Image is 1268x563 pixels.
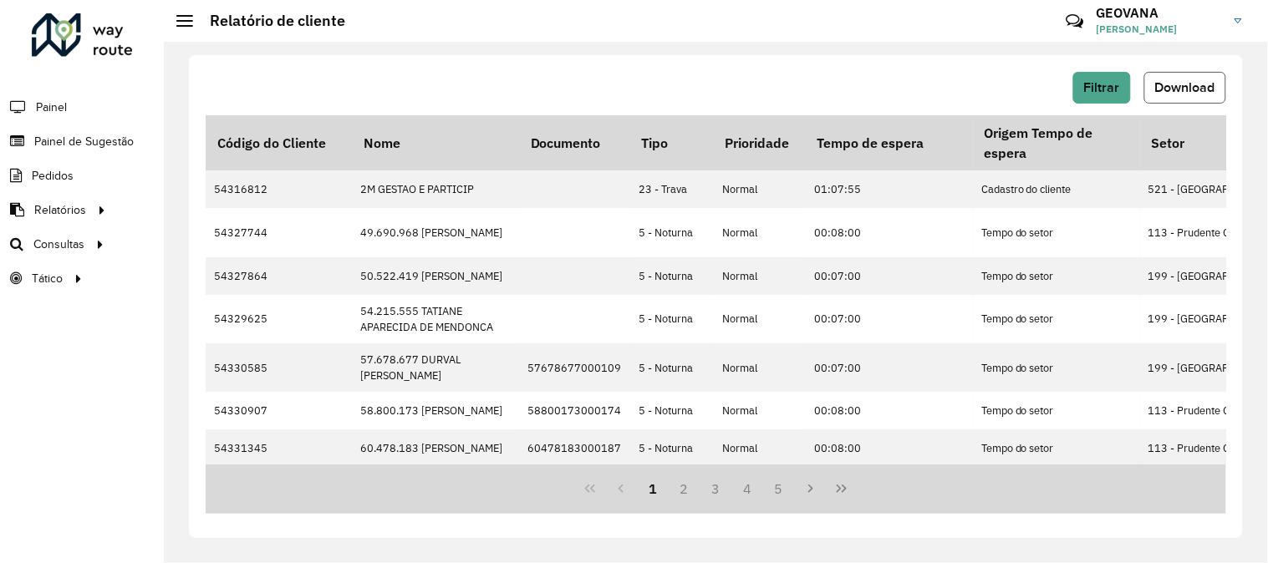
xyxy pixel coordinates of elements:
td: 57.678.677 DURVAL [PERSON_NAME] [352,343,519,392]
td: 5 - Noturna [630,208,714,256]
span: Painel [36,99,67,116]
td: 57678677000109 [519,343,630,392]
td: Normal [714,257,806,295]
span: Pedidos [32,167,74,185]
td: 2M GESTAO E PARTICIP [352,170,519,208]
span: Relatórios [34,201,86,219]
td: 54327864 [206,257,352,295]
button: Next Page [795,473,827,505]
td: 5 - Noturna [630,343,714,392]
span: Consultas [33,236,84,253]
th: Nome [352,115,519,170]
td: 54316812 [206,170,352,208]
th: Tempo de espera [806,115,973,170]
button: 5 [763,473,795,505]
td: 00:08:00 [806,429,973,467]
button: Download [1144,72,1226,104]
td: 49.690.968 [PERSON_NAME] [352,208,519,256]
td: 01:07:55 [806,170,973,208]
td: Cadastro do cliente [973,170,1140,208]
td: Normal [714,208,806,256]
th: Tipo [630,115,714,170]
td: 54330585 [206,343,352,392]
button: Filtrar [1073,72,1131,104]
div: Críticas? Dúvidas? Elogios? Sugestões? Entre em contato conosco! [866,5,1041,50]
button: 3 [700,473,732,505]
td: Normal [714,429,806,467]
td: 60.478.183 [PERSON_NAME] [352,429,519,467]
td: 54327744 [206,208,352,256]
td: Normal [714,392,806,429]
h2: Relatório de cliente [193,12,345,30]
td: 5 - Noturna [630,257,714,295]
td: Tempo do setor [973,429,1140,467]
span: Filtrar [1084,80,1120,94]
td: 50.522.419 [PERSON_NAME] [352,257,519,295]
td: 00:08:00 [806,208,973,256]
td: 23 - Trava [630,170,714,208]
td: Tempo do setor [973,208,1140,256]
td: 00:07:00 [806,343,973,392]
td: 54330907 [206,392,352,429]
td: Tempo do setor [973,295,1140,343]
td: Tempo do setor [973,343,1140,392]
span: Tático [32,270,63,287]
h3: GEOVANA [1097,5,1222,21]
td: 5 - Noturna [630,392,714,429]
th: Documento [519,115,630,170]
td: 00:07:00 [806,257,973,295]
span: Painel de Sugestão [34,133,134,150]
td: Normal [714,343,806,392]
td: 54.215.555 TATIANE APARECIDA DE MENDONCA [352,295,519,343]
td: 00:08:00 [806,392,973,429]
td: 00:07:00 [806,295,973,343]
td: 54331345 [206,429,352,467]
button: 4 [731,473,763,505]
th: Prioridade [714,115,806,170]
td: 5 - Noturna [630,295,714,343]
td: Normal [714,170,806,208]
td: 58800173000174 [519,392,630,429]
td: 58.800.173 [PERSON_NAME] [352,392,519,429]
td: Normal [714,295,806,343]
td: 60478183000187 [519,429,630,467]
th: Código do Cliente [206,115,352,170]
button: 2 [669,473,700,505]
td: 54329625 [206,295,352,343]
td: Tempo do setor [973,392,1140,429]
span: Download [1155,80,1215,94]
button: 1 [637,473,669,505]
span: [PERSON_NAME] [1097,22,1222,37]
button: Last Page [826,473,858,505]
a: Contato Rápido [1057,3,1092,39]
td: Tempo do setor [973,257,1140,295]
td: 5 - Noturna [630,429,714,467]
th: Origem Tempo de espera [973,115,1140,170]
